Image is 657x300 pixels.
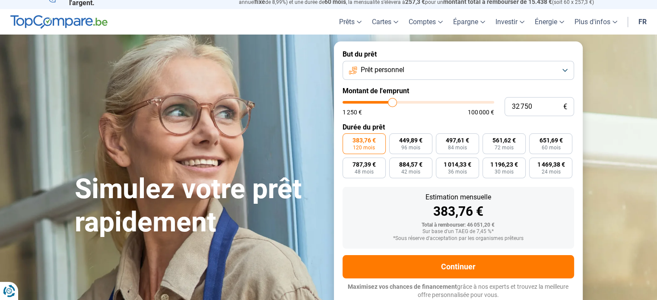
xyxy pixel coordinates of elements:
[334,9,367,35] a: Prêts
[541,169,560,174] span: 24 mois
[361,65,404,75] span: Prêt personnel
[448,9,490,35] a: Épargne
[563,103,567,111] span: €
[446,137,469,143] span: 497,61 €
[355,169,374,174] span: 48 mois
[490,9,530,35] a: Investir
[75,173,324,239] h1: Simulez votre prêt rapidement
[401,169,420,174] span: 42 mois
[490,161,518,167] span: 1 196,23 €
[348,283,457,290] span: Maximisez vos chances de financement
[539,137,562,143] span: 651,69 €
[349,222,567,228] div: Total à rembourser: 46 051,20 €
[349,229,567,235] div: Sur base d'un TAEG de 7,45 %*
[492,137,516,143] span: 561,62 €
[633,9,652,35] a: fr
[495,145,514,150] span: 72 mois
[353,145,375,150] span: 120 mois
[403,9,448,35] a: Comptes
[352,137,376,143] span: 383,76 €
[399,161,422,167] span: 884,57 €
[343,283,574,300] p: grâce à nos experts et trouvez la meilleure offre personnalisée pour vous.
[569,9,622,35] a: Plus d'infos
[530,9,569,35] a: Énergie
[349,205,567,218] div: 383,76 €
[541,145,560,150] span: 60 mois
[448,169,467,174] span: 36 mois
[352,161,376,167] span: 787,39 €
[399,137,422,143] span: 449,89 €
[343,123,574,131] label: Durée du prêt
[495,169,514,174] span: 30 mois
[448,145,467,150] span: 84 mois
[367,9,403,35] a: Cartes
[343,50,574,58] label: But du prêt
[343,255,574,278] button: Continuer
[10,15,108,29] img: TopCompare
[343,87,574,95] label: Montant de l'emprunt
[349,236,567,242] div: *Sous réserve d'acceptation par les organismes prêteurs
[444,161,471,167] span: 1 014,33 €
[343,61,574,80] button: Prêt personnel
[401,145,420,150] span: 96 mois
[343,109,362,115] span: 1 250 €
[468,109,494,115] span: 100 000 €
[537,161,565,167] span: 1 469,38 €
[349,194,567,201] div: Estimation mensuelle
